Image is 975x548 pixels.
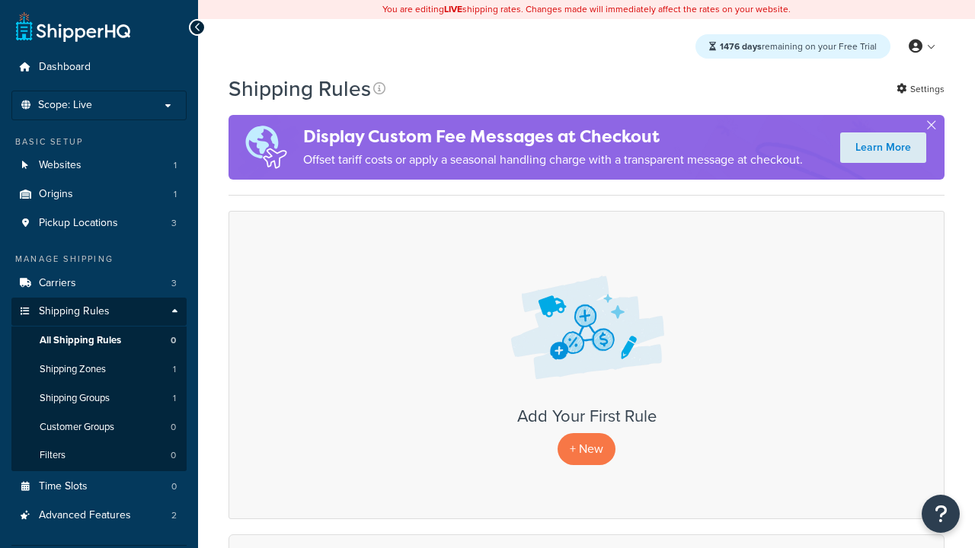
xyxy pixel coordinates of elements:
span: 0 [171,480,177,493]
h3: Add Your First Rule [245,407,929,425]
img: duties-banner-06bc72dcb5fe05cb3f9472aba00be2ae8eb53ab6f0d8bb03d382ba314ac3c341.png [229,115,303,180]
span: Carriers [39,277,76,290]
div: Manage Shipping [11,253,187,266]
span: Filters [40,449,66,462]
strong: 1476 days [720,40,762,53]
li: Time Slots [11,473,187,501]
span: Time Slots [39,480,88,493]
span: Websites [39,159,82,172]
li: Shipping Zones [11,355,187,384]
span: Pickup Locations [39,217,118,230]
a: Websites 1 [11,151,187,180]
span: 1 [173,363,176,376]
li: Pickup Locations [11,209,187,237]
li: Filters [11,441,187,470]
span: 0 [171,421,176,434]
a: Dashboard [11,53,187,81]
span: 0 [171,449,176,462]
span: Advanced Features [39,509,131,522]
span: Origins [39,188,73,201]
a: Shipping Rules [11,298,187,326]
span: 2 [171,509,177,522]
span: 3 [171,217,177,230]
li: Customer Groups [11,413,187,441]
span: Shipping Groups [40,392,110,405]
a: All Shipping Rules 0 [11,327,187,355]
a: Carriers 3 [11,269,187,298]
li: Advanced Features [11,502,187,530]
span: 3 [171,277,177,290]
b: LIVE [444,2,462,16]
li: All Shipping Rules [11,327,187,355]
span: 1 [174,188,177,201]
span: 1 [173,392,176,405]
a: Filters 0 [11,441,187,470]
a: Settings [897,78,945,100]
a: Advanced Features 2 [11,502,187,530]
h1: Shipping Rules [229,74,371,104]
p: + New [558,433,615,464]
h4: Display Custom Fee Messages at Checkout [303,124,803,149]
a: Time Slots 0 [11,473,187,501]
a: Pickup Locations 3 [11,209,187,237]
span: 0 [171,334,176,347]
a: Learn More [840,132,926,163]
span: All Shipping Rules [40,334,121,347]
span: Scope: Live [38,99,92,112]
li: Shipping Groups [11,384,187,413]
a: Shipping Groups 1 [11,384,187,413]
li: Carriers [11,269,187,298]
span: Dashboard [39,61,91,74]
button: Open Resource Center [922,495,960,533]
li: Websites [11,151,187,180]
div: Basic Setup [11,135,187,148]
span: Customer Groups [40,421,114,434]
span: Shipping Rules [39,305,110,318]
a: Shipping Zones 1 [11,355,187,384]
p: Offset tariff costs or apply a seasonal handling charge with a transparent message at checkout. [303,149,803,170]
div: remaining on your Free Trial [695,34,890,59]
li: Shipping Rules [11,298,187,471]
a: Customer Groups 0 [11,413,187,441]
a: ShipperHQ Home [16,11,130,42]
span: Shipping Zones [40,363,106,376]
li: Origins [11,180,187,209]
span: 1 [174,159,177,172]
a: Origins 1 [11,180,187,209]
